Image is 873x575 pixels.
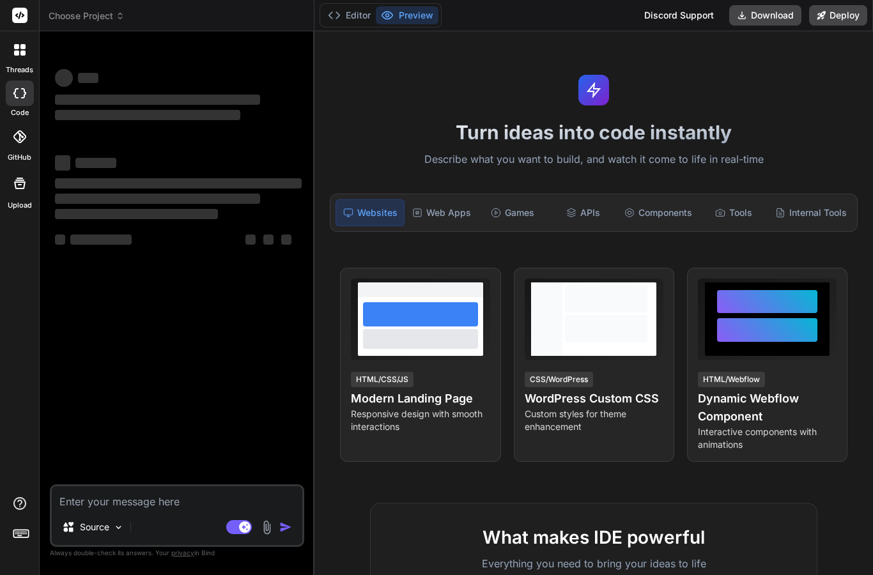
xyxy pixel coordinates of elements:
[700,199,768,226] div: Tools
[49,10,125,22] span: Choose Project
[55,155,70,171] span: ‌
[171,549,194,556] span: privacy
[55,69,73,87] span: ‌
[50,547,304,559] p: Always double-check its answers. Your in Bind
[729,5,801,26] button: Download
[55,209,218,219] span: ‌
[637,5,722,26] div: Discord Support
[336,199,405,226] div: Websites
[113,522,124,533] img: Pick Models
[323,6,376,24] button: Editor
[55,178,302,188] span: ‌
[698,372,765,387] div: HTML/Webflow
[525,408,663,433] p: Custom styles for theme enhancement
[78,73,98,83] span: ‌
[525,372,593,387] div: CSS/WordPress
[351,408,490,433] p: Responsive design with smooth interactions
[8,200,32,211] label: Upload
[322,121,865,144] h1: Turn ideas into code instantly
[391,556,796,571] p: Everything you need to bring your ideas to life
[55,234,65,245] span: ‌
[351,372,413,387] div: HTML/CSS/JS
[55,95,260,105] span: ‌
[351,390,490,408] h4: Modern Landing Page
[322,151,865,168] p: Describe what you want to build, and watch it come to life in real-time
[698,390,837,425] h4: Dynamic Webflow Component
[55,194,260,204] span: ‌
[525,390,663,408] h4: WordPress Custom CSS
[279,521,292,533] img: icon
[770,199,852,226] div: Internal Tools
[55,110,240,120] span: ‌
[809,5,867,26] button: Deploy
[259,520,274,535] img: attachment
[391,524,796,551] h2: What makes IDE powerful
[376,6,438,24] button: Preview
[549,199,617,226] div: APIs
[70,234,132,245] span: ‌
[698,425,837,451] p: Interactive components with animations
[407,199,476,226] div: Web Apps
[6,65,33,75] label: threads
[80,521,109,533] p: Source
[11,107,29,118] label: code
[479,199,546,226] div: Games
[263,234,274,245] span: ‌
[281,234,291,245] span: ‌
[75,158,116,168] span: ‌
[245,234,256,245] span: ‌
[619,199,697,226] div: Components
[8,152,31,163] label: GitHub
